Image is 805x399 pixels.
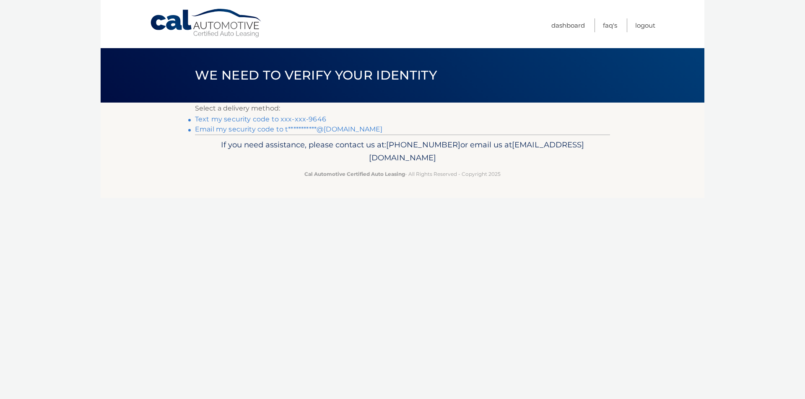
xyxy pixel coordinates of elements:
[200,138,605,165] p: If you need assistance, please contact us at: or email us at
[603,18,617,32] a: FAQ's
[551,18,585,32] a: Dashboard
[150,8,263,38] a: Cal Automotive
[304,171,405,177] strong: Cal Automotive Certified Auto Leasing
[386,140,460,149] span: [PHONE_NUMBER]
[195,115,326,123] a: Text my security code to xxx-xxx-9646
[635,18,655,32] a: Logout
[195,103,610,114] p: Select a delivery method:
[200,170,605,178] p: - All Rights Reserved - Copyright 2025
[195,67,437,83] span: We need to verify your identity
